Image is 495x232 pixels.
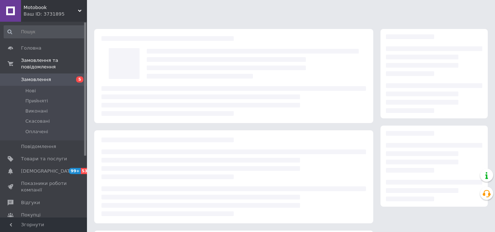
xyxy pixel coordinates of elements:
[81,168,89,174] span: 53
[21,76,51,83] span: Замовлення
[25,118,50,125] span: Скасовані
[24,4,78,11] span: Motobook
[25,88,36,94] span: Нові
[21,199,40,206] span: Відгуки
[21,57,87,70] span: Замовлення та повідомлення
[25,98,48,104] span: Прийняті
[21,180,67,193] span: Показники роботи компанії
[24,11,87,17] div: Ваш ID: 3731895
[21,156,67,162] span: Товари та послуги
[69,168,81,174] span: 99+
[76,76,83,83] span: 5
[21,212,41,218] span: Покупці
[21,168,75,174] span: [DEMOGRAPHIC_DATA]
[25,128,48,135] span: Оплачені
[25,108,48,114] span: Виконані
[21,143,56,150] span: Повідомлення
[21,45,41,51] span: Головна
[4,25,86,38] input: Пошук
